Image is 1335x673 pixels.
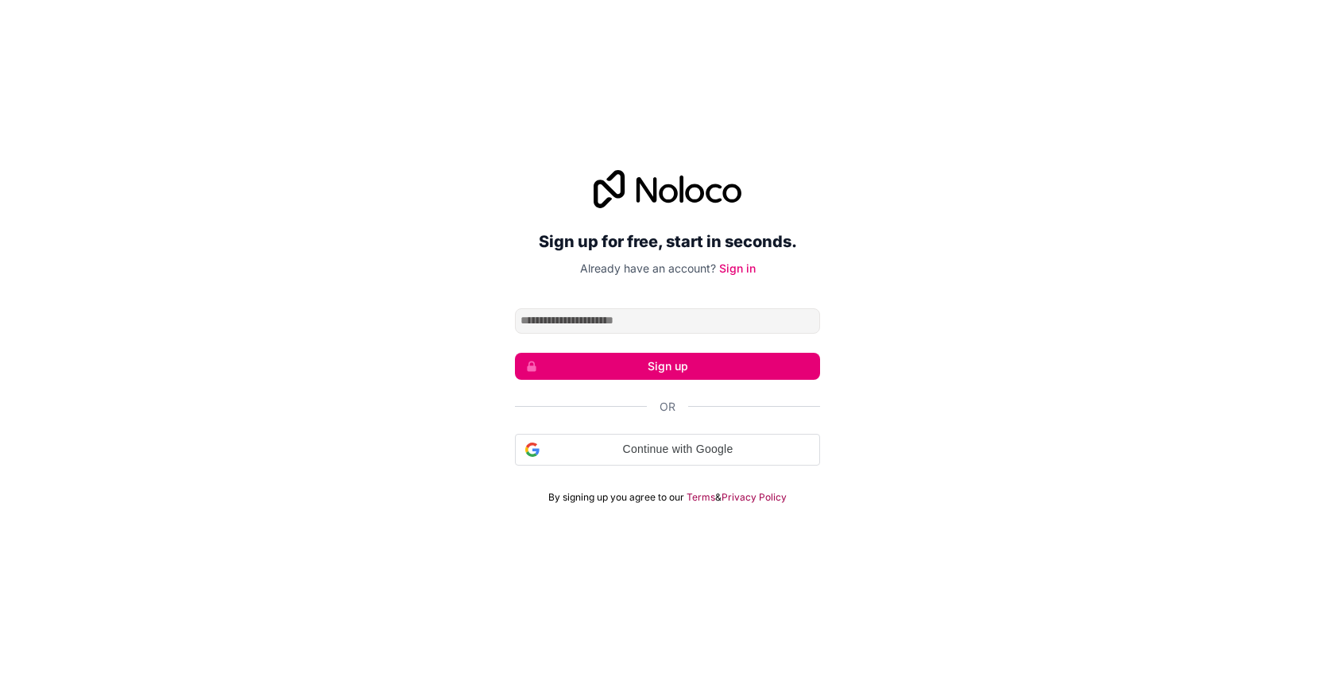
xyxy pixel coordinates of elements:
[515,353,820,380] button: Sign up
[546,441,810,458] span: Continue with Google
[515,308,820,334] input: Email address
[515,434,820,466] div: Continue with Google
[687,491,715,504] a: Terms
[722,491,787,504] a: Privacy Policy
[580,261,716,275] span: Already have an account?
[660,399,675,415] span: Or
[715,491,722,504] span: &
[719,261,756,275] a: Sign in
[548,491,684,504] span: By signing up you agree to our
[515,227,820,256] h2: Sign up for free, start in seconds.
